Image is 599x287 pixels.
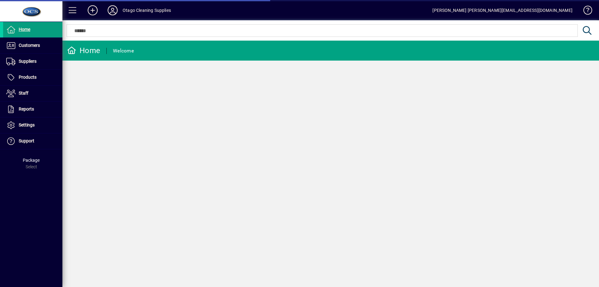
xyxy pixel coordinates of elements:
span: Suppliers [19,59,37,64]
span: Package [23,158,40,163]
span: Customers [19,43,40,48]
a: Staff [3,86,62,101]
button: Profile [103,5,123,16]
button: Add [83,5,103,16]
div: Welcome [113,46,134,56]
span: Home [19,27,30,32]
a: Reports [3,101,62,117]
div: Home [67,46,100,56]
a: Suppliers [3,54,62,69]
span: Support [19,138,34,143]
a: Products [3,70,62,85]
a: Support [3,133,62,149]
a: Customers [3,38,62,53]
span: Settings [19,122,35,127]
span: Products [19,75,37,80]
span: Reports [19,106,34,111]
a: Settings [3,117,62,133]
div: [PERSON_NAME] [PERSON_NAME][EMAIL_ADDRESS][DOMAIN_NAME] [432,5,572,15]
div: Otago Cleaning Supplies [123,5,171,15]
span: Staff [19,91,28,96]
a: Knowledge Base [579,1,591,22]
